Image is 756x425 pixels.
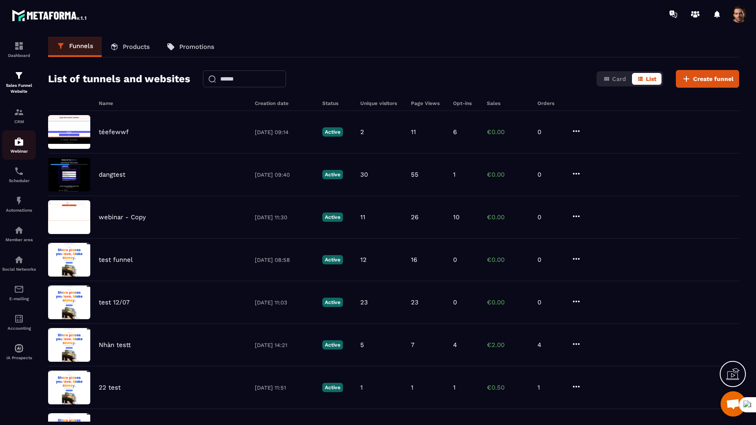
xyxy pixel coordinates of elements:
[2,189,36,219] a: automationsautomationsAutomations
[322,212,343,222] p: Active
[14,196,24,206] img: automations
[411,299,418,306] p: 23
[2,64,36,101] a: formationformationSales Funnel Website
[2,178,36,183] p: Scheduler
[453,213,459,221] p: 10
[537,299,563,306] p: 0
[453,256,457,264] p: 0
[360,341,364,349] p: 5
[99,100,246,106] h6: Name
[487,256,529,264] p: €0.00
[14,343,24,353] img: automations
[14,314,24,324] img: accountant
[360,128,364,136] p: 2
[2,237,36,242] p: Member area
[487,128,529,136] p: €0.00
[99,299,130,306] p: test 12/07
[676,70,739,88] button: Create funnel
[2,278,36,307] a: emailemailE-mailing
[487,341,529,349] p: €2.00
[255,172,314,178] p: [DATE] 09:40
[99,256,133,264] p: test funnel
[2,219,36,248] a: automationsautomationsMember area
[537,100,563,106] h6: Orders
[102,37,158,57] a: Products
[2,160,36,189] a: schedulerschedulerScheduler
[453,341,457,349] p: 4
[48,328,90,362] img: image
[360,213,365,221] p: 11
[2,248,36,278] a: social-networksocial-networkSocial Networks
[537,384,563,391] p: 1
[2,208,36,212] p: Automations
[255,100,314,106] h6: Creation date
[411,384,413,391] p: 1
[48,37,102,57] a: Funnels
[646,75,656,82] span: List
[411,256,417,264] p: 16
[411,213,418,221] p: 26
[453,299,457,306] p: 0
[69,42,93,50] p: Funnels
[99,213,146,221] p: webinar - Copy
[2,355,36,360] p: IA Prospects
[2,296,36,301] p: E-mailing
[360,299,368,306] p: 23
[12,8,88,23] img: logo
[48,285,90,319] img: image
[99,384,121,391] p: 22 test
[411,171,418,178] p: 55
[2,307,36,337] a: accountantaccountantAccounting
[537,171,563,178] p: 0
[14,166,24,176] img: scheduler
[487,100,529,106] h6: Sales
[14,41,24,51] img: formation
[255,385,314,391] p: [DATE] 11:51
[453,100,478,106] h6: Opt-ins
[487,171,529,178] p: €0.00
[598,73,631,85] button: Card
[453,128,457,136] p: 6
[14,225,24,235] img: automations
[2,83,36,94] p: Sales Funnel Website
[14,284,24,294] img: email
[411,341,414,349] p: 7
[537,256,563,264] p: 0
[255,129,314,135] p: [DATE] 09:14
[322,170,343,179] p: Active
[360,171,368,178] p: 30
[14,137,24,147] img: automations
[487,384,529,391] p: €0.50
[99,171,125,178] p: dangtest
[411,100,445,106] h6: Page Views
[322,298,343,307] p: Active
[453,171,456,178] p: 1
[48,200,90,234] img: image
[255,257,314,263] p: [DATE] 08:58
[360,100,402,106] h6: Unique visitors
[487,299,529,306] p: €0.00
[612,75,626,82] span: Card
[48,371,90,404] img: image
[360,256,367,264] p: 12
[322,340,343,350] p: Active
[2,267,36,272] p: Social Networks
[537,341,563,349] p: 4
[322,383,343,392] p: Active
[632,73,661,85] button: List
[411,128,416,136] p: 11
[2,119,36,124] p: CRM
[48,70,190,87] h2: List of tunnels and websites
[2,326,36,331] p: Accounting
[14,70,24,81] img: formation
[255,342,314,348] p: [DATE] 14:21
[537,213,563,221] p: 0
[537,128,563,136] p: 0
[99,341,131,349] p: Nhàn testt
[255,214,314,221] p: [DATE] 11:30
[48,115,90,149] img: image
[2,101,36,130] a: formationformationCRM
[453,384,456,391] p: 1
[99,128,129,136] p: téefewwf
[14,107,24,117] img: formation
